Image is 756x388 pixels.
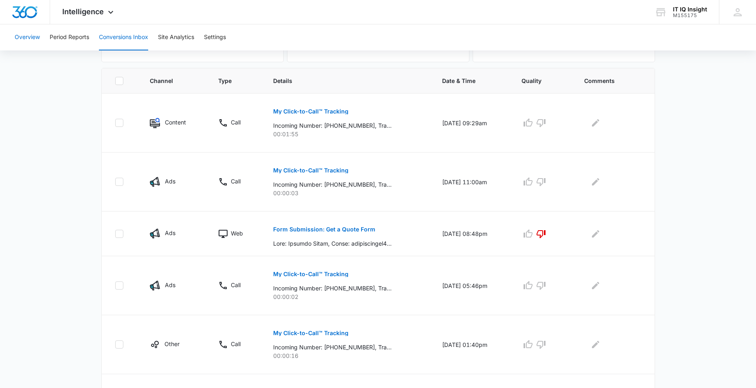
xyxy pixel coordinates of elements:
p: Incoming Number: [PHONE_NUMBER], Tracking Number: [PHONE_NUMBER], Ring To: [PHONE_NUMBER], Caller... [273,180,392,189]
p: Lore: Ipsumdo Sitam, Conse: adipiscingel47@sed.doe, Tempo: 401-989-1731, Inc utl et dolo?: magna,... [273,239,392,248]
button: Settings [204,24,226,50]
p: Web [231,229,243,238]
span: Type [218,76,242,85]
p: 00:00:02 [273,292,423,301]
button: Edit Comments [589,227,602,240]
p: Incoming Number: [PHONE_NUMBER], Tracking Number: [PHONE_NUMBER], Ring To: [PHONE_NUMBER], Caller... [273,284,392,292]
p: 00:01:55 [273,130,423,138]
p: My Click-to-Call™ Tracking [273,168,348,173]
td: [DATE] 05:46pm [432,256,512,315]
td: [DATE] 08:48pm [432,211,512,256]
p: Form Submission: Get a Quote Form [273,227,375,232]
p: Ads [165,177,175,185]
span: Channel [150,76,187,85]
button: Edit Comments [589,338,602,351]
button: Edit Comments [589,279,602,292]
button: Conversions Inbox [99,24,148,50]
span: Comments [584,76,629,85]
button: Form Submission: Get a Quote Form [273,220,375,239]
p: 00:00:16 [273,351,423,360]
span: Quality [522,76,553,85]
p: Other [164,340,180,348]
button: Edit Comments [589,175,602,188]
p: Ads [165,281,175,289]
td: [DATE] 01:40pm [432,315,512,374]
span: Details [273,76,411,85]
button: Site Analytics [158,24,194,50]
button: My Click-to-Call™ Tracking [273,161,348,180]
td: [DATE] 09:29am [432,94,512,153]
button: Overview [15,24,40,50]
div: account id [673,13,707,18]
p: My Click-to-Call™ Tracking [273,109,348,114]
span: Date & Time [442,76,490,85]
button: My Click-to-Call™ Tracking [273,264,348,284]
p: My Click-to-Call™ Tracking [273,330,348,336]
button: My Click-to-Call™ Tracking [273,323,348,343]
p: Ads [165,229,175,237]
p: Call [231,177,241,185]
p: Call [231,340,241,348]
button: My Click-to-Call™ Tracking [273,102,348,121]
p: My Click-to-Call™ Tracking [273,271,348,277]
div: account name [673,6,707,13]
button: Period Reports [50,24,89,50]
p: 00:00:03 [273,189,423,197]
p: Call [231,118,241,126]
p: Incoming Number: [PHONE_NUMBER], Tracking Number: [PHONE_NUMBER], Ring To: [PHONE_NUMBER], Caller... [273,121,392,130]
span: Intelligence [62,7,104,16]
button: Edit Comments [589,116,602,129]
p: Call [231,281,241,289]
p: Incoming Number: [PHONE_NUMBER], Tracking Number: [PHONE_NUMBER], Ring To: [PHONE_NUMBER], Caller... [273,343,392,351]
p: Content [165,118,186,126]
td: [DATE] 11:00am [432,153,512,211]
